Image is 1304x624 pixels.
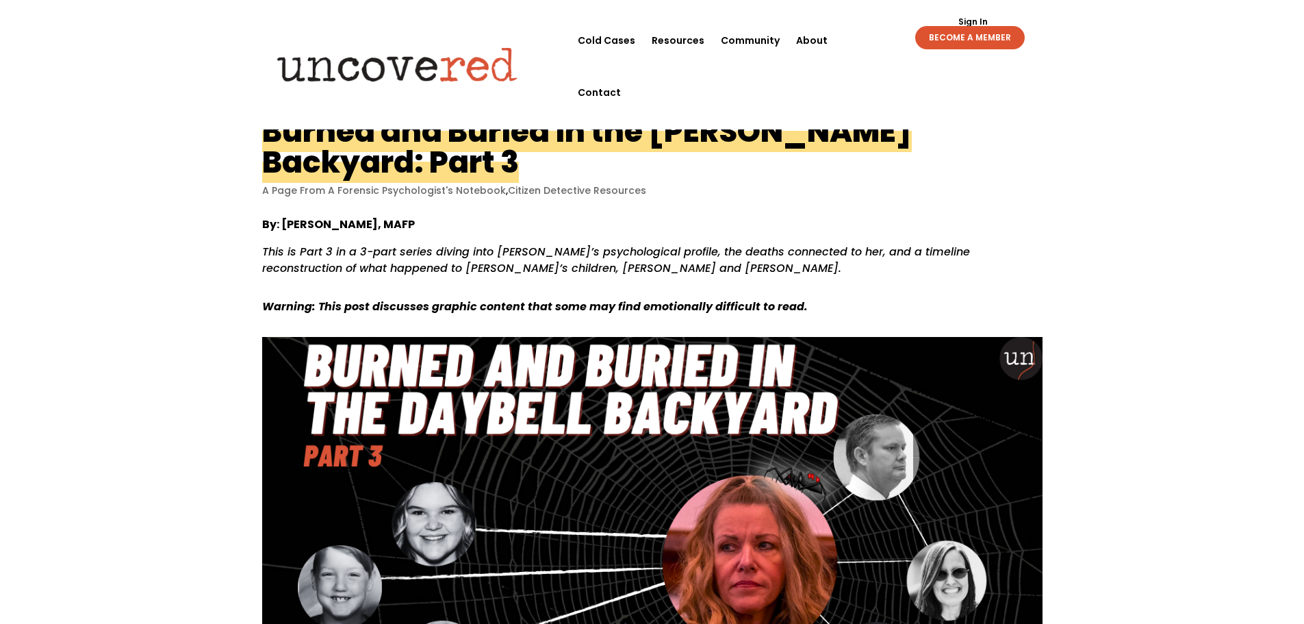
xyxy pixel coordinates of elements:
a: BECOME A MEMBER [915,26,1025,49]
a: Sign In [951,18,995,26]
a: Resources [652,14,704,66]
img: Uncovered logo [266,38,529,91]
strong: By: [PERSON_NAME], MAFP [262,216,415,232]
a: Community [721,14,780,66]
a: Contact [578,66,621,118]
p: , [262,184,1043,197]
h1: Burned and Buried in the [PERSON_NAME] Backyard: Part 3 [262,110,912,183]
a: Cold Cases [578,14,635,66]
i: This is Part 3 in a 3-part series diving into [PERSON_NAME]’s psychological profile, the deaths c... [262,244,970,276]
strong: Warning: This post discusses graphic content that some may find emotionally difficult to read. [262,299,808,314]
a: About [796,14,828,66]
a: A Page From A Forensic Psychologist's Notebook [262,184,506,197]
a: Citizen Detective Resources [508,184,646,197]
